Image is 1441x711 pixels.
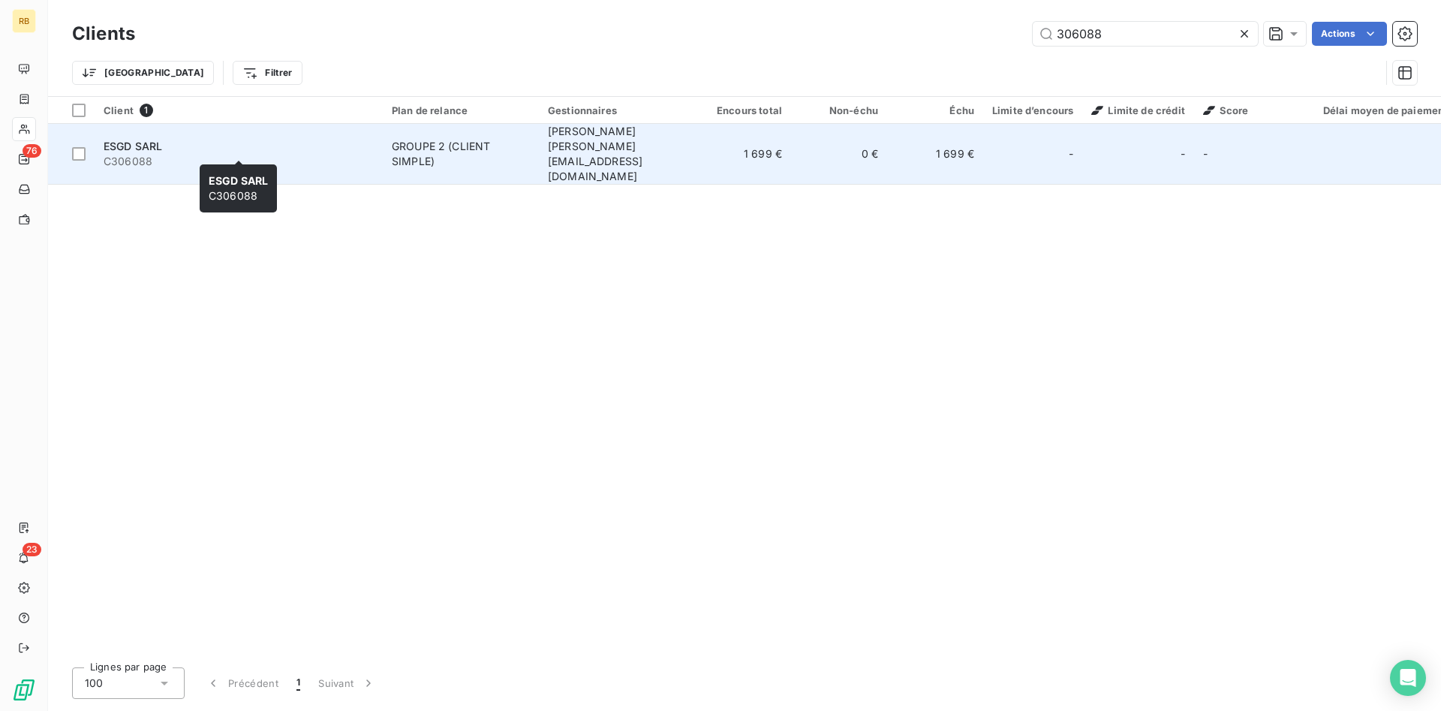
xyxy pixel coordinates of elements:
[12,678,36,702] img: Logo LeanPay
[12,147,35,171] a: 76
[392,104,530,116] div: Plan de relance
[12,9,36,33] div: RB
[72,61,214,85] button: [GEOGRAPHIC_DATA]
[85,676,103,691] span: 100
[704,104,782,116] div: Encours total
[23,543,41,556] span: 23
[1181,146,1185,161] span: -
[1203,104,1249,116] span: Score
[1033,22,1258,46] input: Rechercher
[1312,22,1387,46] button: Actions
[104,140,162,152] span: ESGD SARL
[1203,147,1208,160] span: -
[992,104,1073,116] div: Limite d’encours
[695,124,791,185] td: 1 699 €
[1069,146,1073,161] span: -
[23,144,41,158] span: 76
[392,139,530,169] div: GROUPE 2 (CLIENT SIMPLE)
[309,667,385,699] button: Suivant
[1390,660,1426,696] div: Open Intercom Messenger
[896,104,974,116] div: Échu
[296,676,300,691] span: 1
[548,104,686,116] div: Gestionnaires
[287,667,309,699] button: 1
[140,104,153,117] span: 1
[548,125,642,182] span: [PERSON_NAME] [PERSON_NAME][EMAIL_ADDRESS][DOMAIN_NAME]
[209,174,268,187] span: ESGD SARL
[104,104,134,116] span: Client
[209,174,268,202] span: C306088
[800,104,878,116] div: Non-échu
[887,124,983,185] td: 1 699 €
[791,124,887,185] td: 0 €
[72,20,135,47] h3: Clients
[1091,104,1184,116] span: Limite de crédit
[233,61,302,85] button: Filtrer
[104,154,374,169] span: C306088
[197,667,287,699] button: Précédent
